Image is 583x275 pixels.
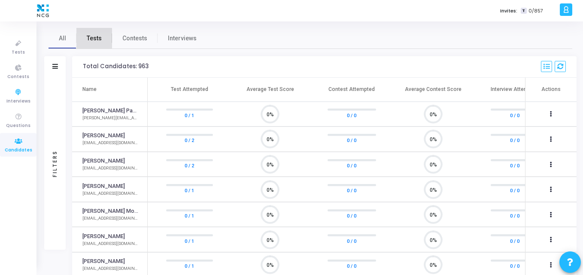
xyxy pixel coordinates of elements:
[82,85,97,93] div: Name
[82,233,125,241] a: [PERSON_NAME]
[510,111,519,119] a: 0 / 0
[229,78,311,102] th: Average Test Score
[510,186,519,195] a: 0 / 0
[82,165,139,172] div: [EMAIL_ADDRESS][DOMAIN_NAME]
[185,161,194,170] a: 0 / 2
[7,73,29,81] span: Contests
[148,78,229,102] th: Test Attempted
[122,34,147,43] span: Contests
[510,262,519,270] a: 0 / 0
[185,136,194,145] a: 0 / 2
[12,49,25,56] span: Tests
[185,212,194,220] a: 0 / 1
[185,186,194,195] a: 0 / 1
[82,257,125,266] a: [PERSON_NAME]
[510,212,519,220] a: 0 / 0
[82,190,139,197] div: [EMAIL_ADDRESS][DOMAIN_NAME]
[35,2,51,19] img: logo
[347,136,356,145] a: 0 / 0
[500,7,517,15] label: Invites:
[5,147,32,154] span: Candidates
[528,7,543,15] span: 0/857
[82,107,139,115] a: [PERSON_NAME] Panda
[525,78,577,102] th: Actions
[510,236,519,245] a: 0 / 0
[347,262,356,270] a: 0 / 0
[82,241,139,247] div: [EMAIL_ADDRESS][DOMAIN_NAME]
[59,34,66,43] span: All
[510,136,519,145] a: 0 / 0
[82,115,139,121] div: [PERSON_NAME][EMAIL_ADDRESS][DOMAIN_NAME]
[474,78,556,102] th: Interview Attempted
[87,34,102,43] span: Tests
[82,266,139,272] div: [EMAIL_ADDRESS][DOMAIN_NAME]
[82,215,139,222] div: [EMAIL_ADDRESS][DOMAIN_NAME]
[510,161,519,170] a: 0 / 0
[311,78,392,102] th: Contest Attempted
[82,207,139,215] a: [PERSON_NAME] More
[6,98,30,105] span: Interviews
[521,8,526,14] span: T
[6,122,30,130] span: Questions
[82,140,139,146] div: [EMAIL_ADDRESS][DOMAIN_NAME]
[51,116,59,211] div: Filters
[185,111,194,119] a: 0 / 1
[83,63,149,70] div: Total Candidates: 963
[82,182,125,190] a: [PERSON_NAME]
[347,236,356,245] a: 0 / 0
[82,157,125,165] a: [PERSON_NAME]
[347,212,356,220] a: 0 / 0
[347,111,356,119] a: 0 / 0
[185,236,194,245] a: 0 / 1
[392,78,474,102] th: Average Contest Score
[347,186,356,195] a: 0 / 0
[185,262,194,270] a: 0 / 1
[347,161,356,170] a: 0 / 0
[168,34,197,43] span: Interviews
[82,132,125,140] a: [PERSON_NAME]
